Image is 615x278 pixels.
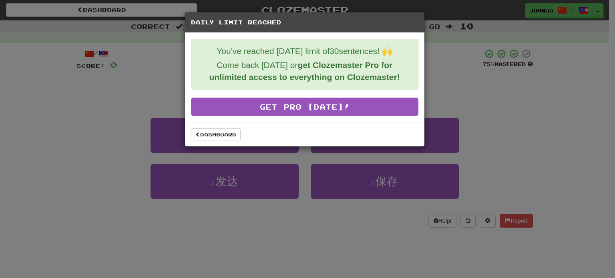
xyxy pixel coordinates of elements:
[197,59,412,83] p: Come back [DATE] or
[191,18,418,26] h5: Daily Limit Reached
[209,60,400,82] strong: get Clozemaster Pro for unlimited access to everything on Clozemaster!
[191,128,241,140] a: Dashboard
[191,98,418,116] a: Get Pro [DATE]!
[197,45,412,57] p: You've reached [DATE] limit of 30 sentences! 🙌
